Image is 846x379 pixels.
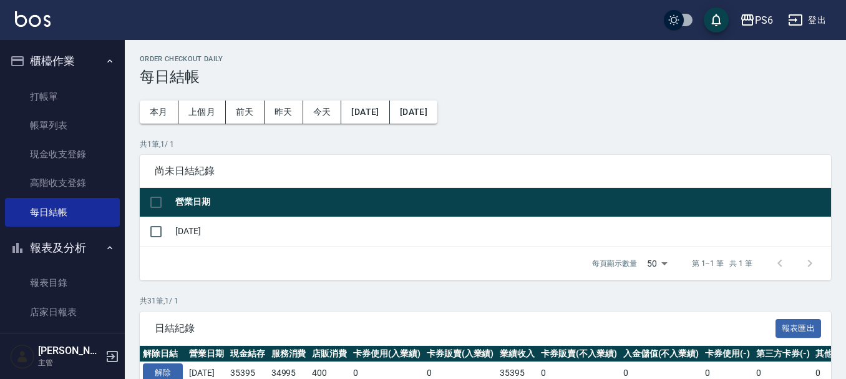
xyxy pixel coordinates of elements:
th: 店販消費 [309,346,350,362]
a: 報表目錄 [5,268,120,297]
img: Person [10,344,35,369]
button: 前天 [226,101,265,124]
button: [DATE] [390,101,437,124]
th: 入金儲值(不入業績) [620,346,703,362]
td: [DATE] [172,217,831,246]
p: 主管 [38,357,102,368]
div: PS6 [755,12,773,28]
button: 櫃檯作業 [5,45,120,77]
a: 高階收支登錄 [5,169,120,197]
button: save [704,7,729,32]
button: 上個月 [178,101,226,124]
th: 營業日期 [172,188,831,217]
img: Logo [15,11,51,27]
h3: 每日結帳 [140,68,831,86]
th: 卡券販賣(不入業績) [538,346,620,362]
p: 第 1–1 筆 共 1 筆 [692,258,752,269]
button: 本月 [140,101,178,124]
th: 營業日期 [186,346,227,362]
th: 解除日結 [140,346,186,362]
button: 報表匯出 [775,319,822,338]
p: 每頁顯示數量 [592,258,637,269]
button: [DATE] [341,101,389,124]
a: 現金收支登錄 [5,140,120,169]
button: 報表及分析 [5,232,120,264]
th: 卡券販賣(入業績) [424,346,497,362]
a: 打帳單 [5,82,120,111]
a: 互助日報表 [5,327,120,355]
th: 卡券使用(-) [702,346,753,362]
p: 共 1 筆, 1 / 1 [140,139,831,150]
button: 今天 [303,101,342,124]
a: 帳單列表 [5,111,120,140]
span: 日結紀錄 [155,322,775,335]
th: 卡券使用(入業績) [350,346,424,362]
button: 昨天 [265,101,303,124]
a: 每日結帳 [5,198,120,227]
div: 50 [642,247,672,280]
th: 第三方卡券(-) [753,346,813,362]
button: PS6 [735,7,778,33]
span: 尚未日結紀錄 [155,165,816,177]
th: 服務消費 [268,346,309,362]
h2: Order checkout daily [140,55,831,63]
a: 店家日報表 [5,298,120,327]
p: 共 31 筆, 1 / 1 [140,295,831,307]
a: 報表匯出 [775,322,822,333]
button: 登出 [783,9,831,32]
h5: [PERSON_NAME] [38,345,102,357]
th: 現金結存 [227,346,268,362]
th: 業績收入 [497,346,538,362]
